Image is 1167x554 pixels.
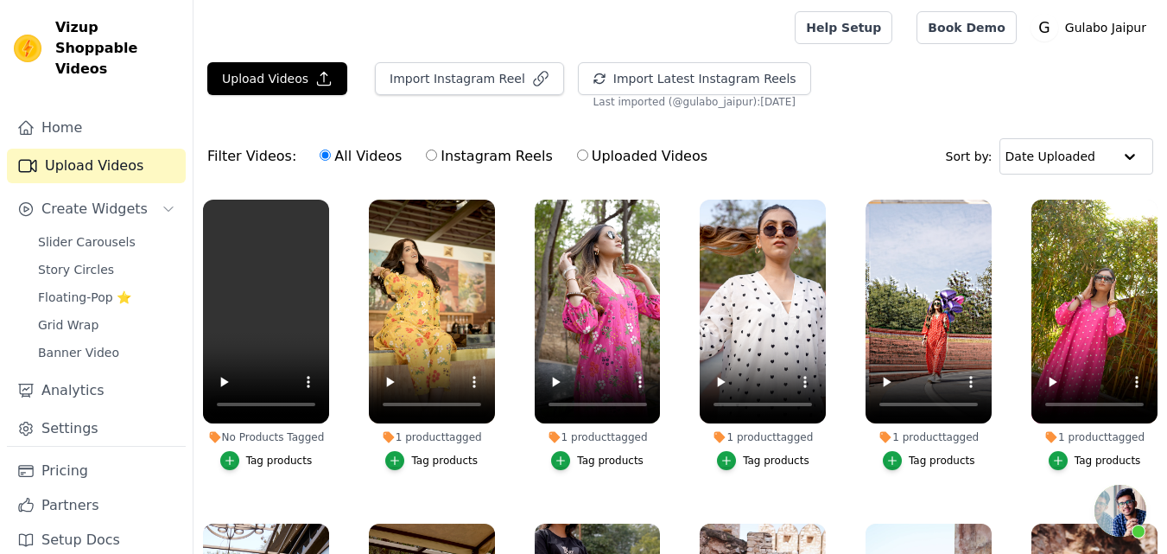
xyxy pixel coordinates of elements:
[28,230,186,254] a: Slider Carousels
[7,111,186,145] a: Home
[320,150,331,161] input: All Videos
[7,149,186,183] a: Upload Videos
[203,430,329,444] div: No Products Tagged
[1058,12,1153,43] p: Gulabo Jaipur
[28,285,186,309] a: Floating-Pop ⭐
[7,411,186,446] a: Settings
[7,192,186,226] button: Create Widgets
[426,150,437,161] input: Instagram Reels
[319,145,403,168] label: All Videos
[916,11,1016,44] a: Book Demo
[28,341,186,365] a: Banner Video
[577,454,644,468] div: Tag products
[7,373,186,408] a: Analytics
[700,430,826,444] div: 1 product tagged
[28,313,186,337] a: Grid Wrap
[411,454,478,468] div: Tag products
[578,62,811,95] button: Import Latest Instagram Reels
[717,451,809,470] button: Tag products
[38,289,131,306] span: Floating-Pop ⭐
[55,17,179,80] span: Vizup Shoppable Videos
[38,344,119,361] span: Banner Video
[207,62,347,95] button: Upload Videos
[375,62,564,95] button: Import Instagram Reel
[743,454,809,468] div: Tag products
[385,451,478,470] button: Tag products
[593,95,796,109] span: Last imported (@ gulabo_jaipur ): [DATE]
[577,150,588,161] input: Uploaded Videos
[38,233,136,251] span: Slider Carousels
[1038,19,1050,36] text: G
[220,451,313,470] button: Tag products
[207,137,717,176] div: Filter Videos:
[576,145,708,168] label: Uploaded Videos
[246,454,313,468] div: Tag products
[369,430,495,444] div: 1 product tagged
[1075,454,1141,468] div: Tag products
[425,145,553,168] label: Instagram Reels
[41,199,148,220] span: Create Widgets
[946,138,1154,175] div: Sort by:
[7,488,186,523] a: Partners
[883,451,975,470] button: Tag products
[28,258,186,282] a: Story Circles
[909,454,975,468] div: Tag products
[7,454,186,488] a: Pricing
[38,316,98,334] span: Grid Wrap
[866,430,992,444] div: 1 product tagged
[551,451,644,470] button: Tag products
[535,430,661,444] div: 1 product tagged
[1094,485,1146,537] div: Open chat
[14,35,41,62] img: Vizup
[1031,430,1157,444] div: 1 product tagged
[38,261,114,278] span: Story Circles
[1031,12,1153,43] button: G Gulabo Jaipur
[795,11,892,44] a: Help Setup
[1049,451,1141,470] button: Tag products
